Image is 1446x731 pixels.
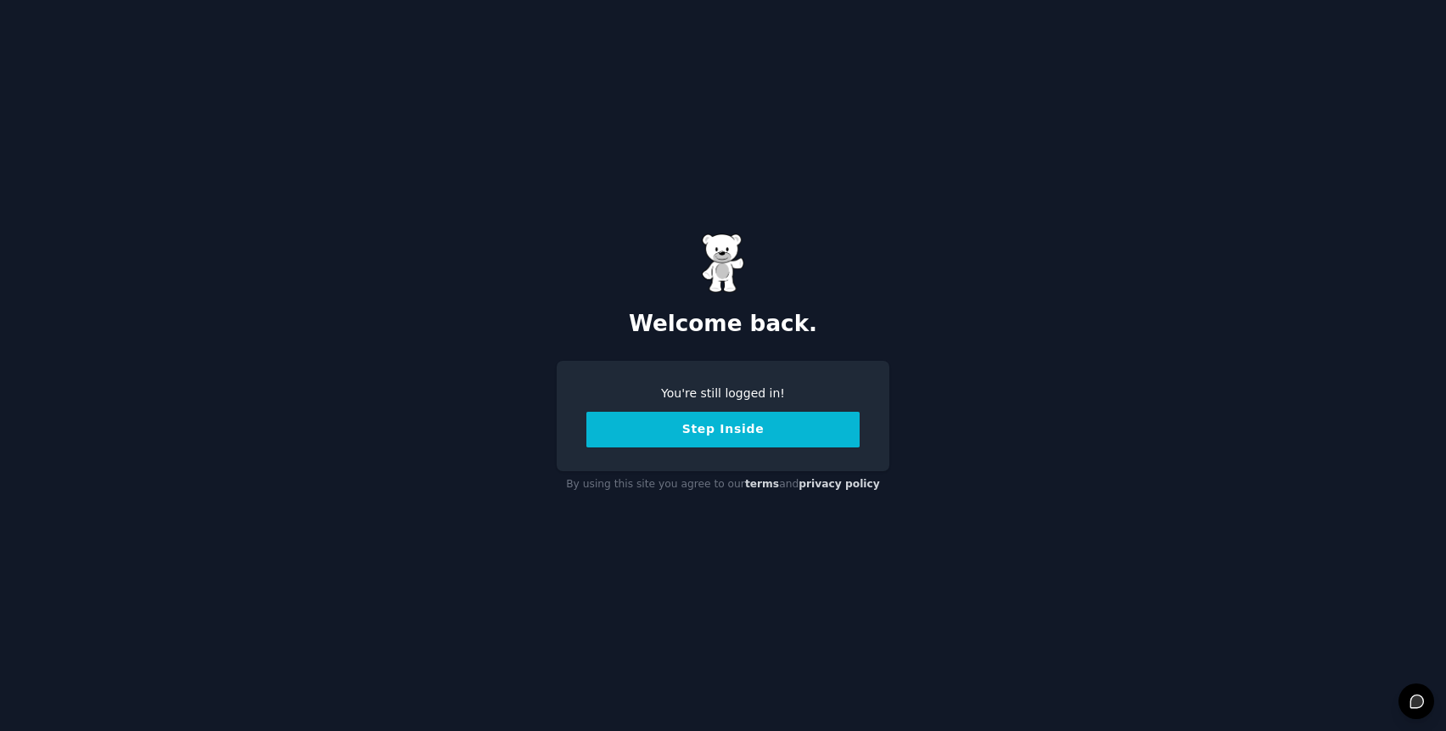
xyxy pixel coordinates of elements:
[586,412,860,447] button: Step Inside
[799,478,880,490] a: privacy policy
[586,422,860,436] a: Step Inside
[557,471,889,498] div: By using this site you agree to our and
[586,385,860,402] div: You're still logged in!
[702,233,744,293] img: Gummy Bear
[745,478,779,490] a: terms
[557,311,889,338] h2: Welcome back.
